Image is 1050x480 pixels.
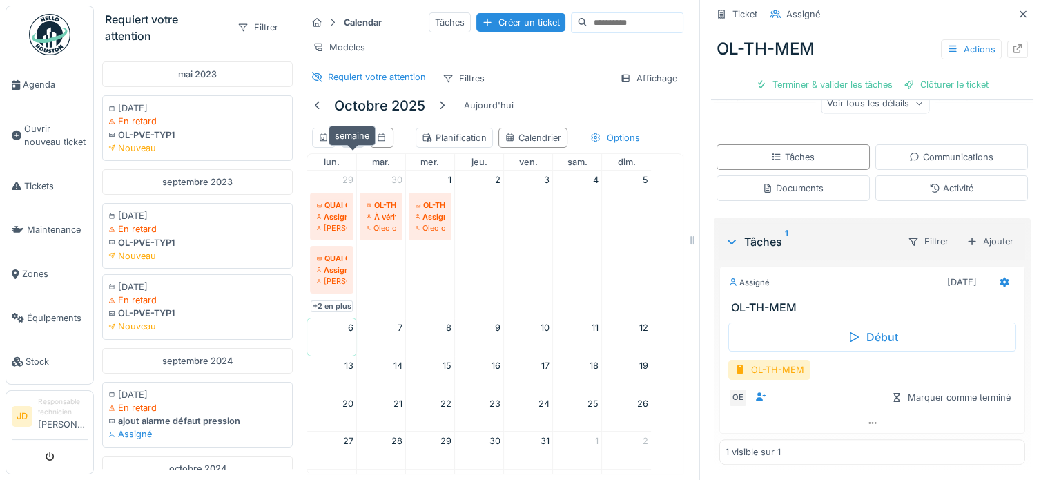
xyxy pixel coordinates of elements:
[909,151,993,164] div: Communications
[367,222,396,233] div: Oleo opérateur Equipe semaine matin
[340,432,356,450] a: 27 octobre 2025
[458,96,519,115] div: Aujourd'hui
[307,432,356,470] td: 27 octobre 2025
[340,394,356,413] a: 20 octobre 2025
[416,211,445,222] div: Assigné
[438,432,454,450] a: 29 octobre 2025
[785,233,788,250] sup: 1
[108,128,286,142] div: OL-PVE-TYP1
[108,280,286,294] div: [DATE]
[6,107,93,164] a: Ouvrir nouveau ticket
[108,142,286,155] div: Nouveau
[584,128,646,148] div: Options
[395,318,405,337] a: 7 octobre 2025
[6,164,93,209] a: Tickets
[505,131,561,144] div: Calendrier
[640,432,651,450] a: 2 novembre 2025
[487,432,503,450] a: 30 octobre 2025
[445,171,454,189] a: 1 octobre 2025
[345,318,356,337] a: 6 octobre 2025
[108,236,286,249] div: OL-PVE-TYP1
[108,388,286,401] div: [DATE]
[454,356,503,394] td: 16 octobre 2025
[24,122,88,148] span: Ouvrir nouveau ticket
[38,396,88,418] div: Responsable technicien
[105,11,226,44] div: Requiert votre attention
[108,102,286,115] div: [DATE]
[342,356,356,375] a: 13 octobre 2025
[405,432,454,470] td: 29 octobre 2025
[108,209,286,222] div: [DATE]
[941,39,1002,59] div: Actions
[317,276,347,287] div: [PERSON_NAME] (vdp) .
[771,151,815,164] div: Tâches
[553,356,602,394] td: 18 octobre 2025
[553,171,602,318] td: 4 octobre 2025
[487,394,503,413] a: 23 octobre 2025
[589,318,601,337] a: 11 octobre 2025
[6,63,93,107] a: Agenda
[454,171,503,318] td: 2 octobre 2025
[886,388,1016,407] div: Marquer comme terminé
[728,323,1016,352] div: Début
[538,318,552,337] a: 10 octobre 2025
[391,356,405,375] a: 14 octobre 2025
[356,356,405,394] td: 14 octobre 2025
[317,211,347,222] div: Assigné
[728,277,770,289] div: Assigné
[492,318,503,337] a: 9 octobre 2025
[23,78,88,91] span: Agenda
[636,356,651,375] a: 19 octobre 2025
[6,208,93,252] a: Maintenance
[338,16,387,29] strong: Calendar
[307,356,356,394] td: 13 octobre 2025
[602,432,651,470] td: 2 novembre 2025
[640,171,651,189] a: 5 octobre 2025
[553,394,602,432] td: 25 octobre 2025
[454,318,503,356] td: 9 octobre 2025
[565,154,590,170] a: samedi
[541,171,552,189] a: 3 octobre 2025
[231,17,284,37] div: Filtrer
[538,356,552,375] a: 17 octobre 2025
[438,394,454,413] a: 22 octobre 2025
[504,394,553,432] td: 24 octobre 2025
[321,154,342,170] a: lundi
[317,222,347,233] div: [PERSON_NAME] (vdp) .
[553,318,602,356] td: 11 octobre 2025
[585,394,601,413] a: 25 octobre 2025
[26,355,88,368] span: Stock
[750,75,898,94] div: Terminer & valider les tâches
[317,200,347,211] div: QUAI O5: Réparation/Remplacement butée camion
[356,432,405,470] td: 28 octobre 2025
[454,394,503,432] td: 23 octobre 2025
[902,231,955,251] div: Filtrer
[334,97,425,114] h5: octobre 2025
[356,394,405,432] td: 21 octobre 2025
[416,222,445,233] div: Oleo opérateur Equipe semaine matin
[468,154,489,170] a: jeudi
[429,12,471,32] div: Tâches
[602,318,651,356] td: 12 octobre 2025
[636,318,651,337] a: 12 octobre 2025
[328,70,426,84] div: Requiert votre attention
[108,401,286,414] div: En retard
[538,432,552,450] a: 31 octobre 2025
[102,61,293,87] div: mai 2023
[725,233,896,250] div: Tâches
[405,394,454,432] td: 22 octobre 2025
[504,318,553,356] td: 10 octobre 2025
[102,169,293,195] div: septembre 2023
[504,356,553,394] td: 17 octobre 2025
[27,311,88,325] span: Équipements
[6,296,93,340] a: Équipements
[389,432,405,450] a: 28 octobre 2025
[821,93,929,113] div: Voir tous les détails
[960,231,1020,251] div: Ajouter
[22,267,88,280] span: Zones
[356,318,405,356] td: 7 octobre 2025
[443,318,454,337] a: 8 octobre 2025
[6,252,93,296] a: Zones
[416,200,445,211] div: OL-TH-MEM
[422,131,487,144] div: Planification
